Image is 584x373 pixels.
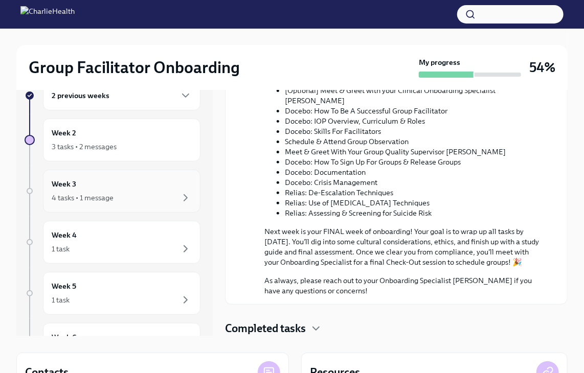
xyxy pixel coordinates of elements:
[52,142,117,152] div: 3 tasks • 2 messages
[285,167,543,177] li: Docebo: Documentation
[52,127,76,138] h6: Week 2
[52,295,70,305] div: 1 task
[285,157,543,167] li: Docebo: How To Sign Up For Groups & Release Groups
[529,58,555,77] h3: 54%
[43,81,200,110] div: 2 previous weeks
[52,281,76,292] h6: Week 5
[225,321,568,336] div: Completed tasks
[52,244,70,254] div: 1 task
[285,208,543,218] li: Relias: Assessing & Screening for Suicide Risk
[25,221,200,264] a: Week 41 task
[29,57,240,78] h2: Group Facilitator Onboarding
[285,116,543,126] li: Docebo: IOP Overview, Curriculum & Roles
[285,198,543,208] li: Relias: Use of [MEDICAL_DATA] Techniques
[285,177,543,188] li: Docebo: Crisis Management
[25,170,200,213] a: Week 34 tasks • 1 message
[285,136,543,147] li: Schedule & Attend Group Observation
[25,119,200,161] a: Week 23 tasks • 2 messages
[285,126,543,136] li: Docebo: Skills For Facilitators
[285,188,543,198] li: Relias: De-Escalation Techniques
[52,178,76,190] h6: Week 3
[52,90,109,101] h6: 2 previous weeks
[52,332,77,343] h6: Week 6
[285,85,543,106] li: [Optional] Meet & Greet with your Clinical Onboarding Specialist [PERSON_NAME]
[225,321,306,336] h4: Completed tasks
[285,106,543,116] li: Docebo: How To Be A Successful Group Facilitator
[52,193,114,203] div: 4 tasks • 1 message
[264,275,543,296] p: As always, please reach out to your Onboarding Specialist [PERSON_NAME] if you have any questions...
[20,6,75,22] img: CharlieHealth
[25,323,200,366] a: Week 6
[264,226,543,267] p: Next week is your FINAL week of onboarding! Your goal is to wrap up all tasks by [DATE]. You'll d...
[25,272,200,315] a: Week 51 task
[52,229,77,241] h6: Week 4
[419,57,460,67] strong: My progress
[285,147,543,157] li: Meet & Greet With Your Group Quality Supervisor [PERSON_NAME]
